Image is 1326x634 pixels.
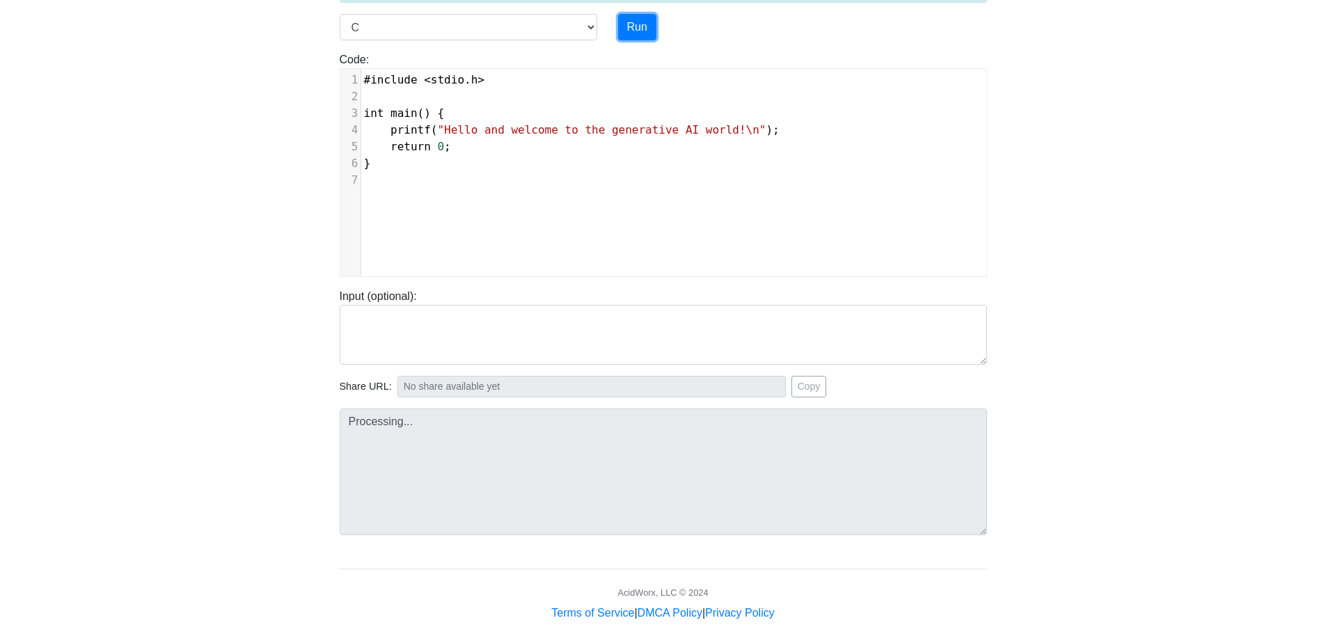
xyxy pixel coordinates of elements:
[390,106,418,120] span: main
[618,14,656,40] button: Run
[705,607,775,619] a: Privacy Policy
[390,123,431,136] span: printf
[340,105,361,122] div: 3
[390,140,431,153] span: return
[424,73,431,86] span: <
[364,106,445,120] span: () {
[329,288,997,365] div: Input (optional):
[364,106,384,120] span: int
[397,376,786,397] input: No share available yet
[471,73,478,86] span: h
[791,376,827,397] button: Copy
[551,605,774,621] div: | |
[431,73,464,86] span: stdio
[340,138,361,155] div: 5
[437,123,766,136] span: "Hello and welcome to the generative AI world!\n"
[340,155,361,172] div: 6
[340,88,361,105] div: 2
[364,140,451,153] span: ;
[477,73,484,86] span: >
[340,122,361,138] div: 4
[638,607,702,619] a: DMCA Policy
[364,73,418,86] span: #include
[364,73,485,86] span: .
[329,51,997,277] div: Code:
[364,157,371,170] span: }
[617,586,708,599] div: AcidWorx, LLC © 2024
[364,123,780,136] span: ( );
[340,172,361,189] div: 7
[551,607,634,619] a: Terms of Service
[340,72,361,88] div: 1
[437,140,444,153] span: 0
[340,379,392,395] span: Share URL:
